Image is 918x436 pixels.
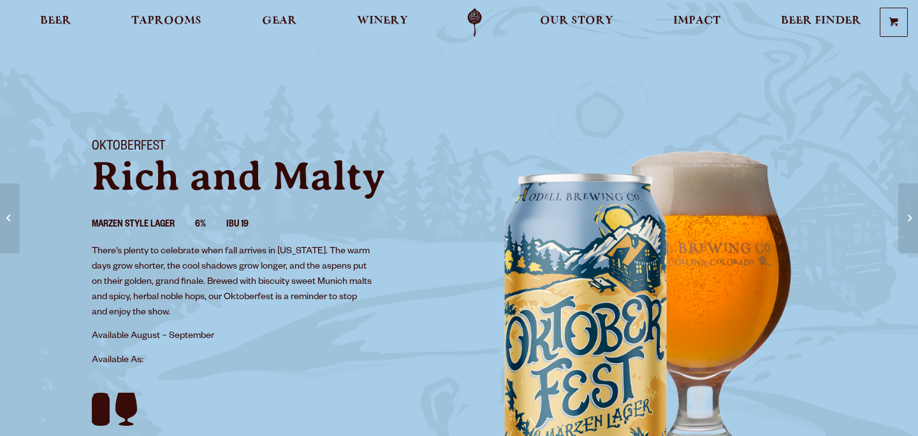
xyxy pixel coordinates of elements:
[195,217,226,234] li: 6%
[781,16,861,26] span: Beer Finder
[451,8,499,37] a: Odell Home
[665,8,729,37] a: Impact
[92,217,195,234] li: Marzen Style Lager
[773,8,870,37] a: Beer Finder
[92,329,374,344] p: Available August – September
[349,8,416,37] a: Winery
[254,8,305,37] a: Gear
[131,16,201,26] span: Taprooms
[123,8,210,37] a: Taprooms
[92,156,444,197] p: Rich and Malty
[540,16,613,26] span: Our Story
[262,16,297,26] span: Gear
[92,244,374,321] p: There’s plenty to celebrate when fall arrives in [US_STATE]. The warm days grow shorter, the cool...
[357,16,408,26] span: Winery
[40,16,71,26] span: Beer
[92,139,444,156] h1: Oktoberfest
[92,353,444,369] p: Available As:
[32,8,80,37] a: Beer
[532,8,622,37] a: Our Story
[226,217,269,234] li: IBU 19
[673,16,720,26] span: Impact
